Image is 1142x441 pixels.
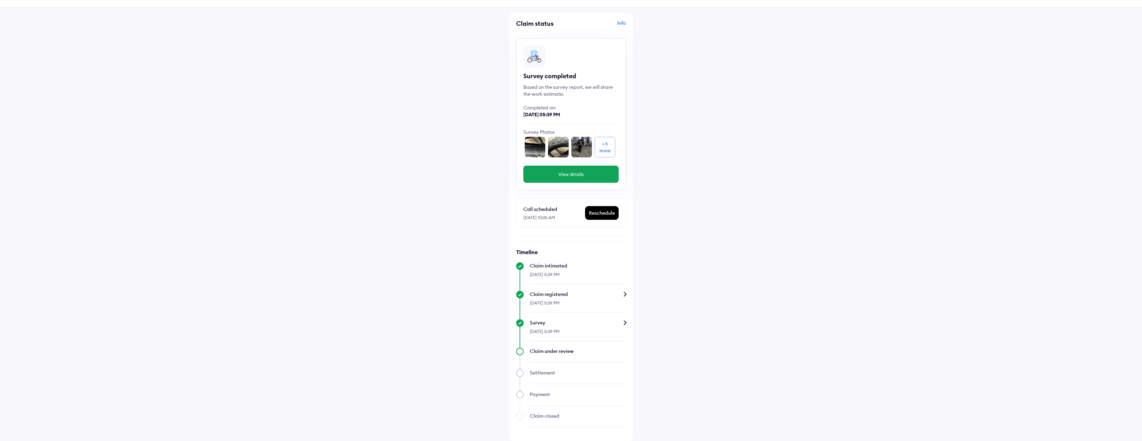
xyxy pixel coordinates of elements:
[516,20,569,27] div: Claim status
[530,291,626,298] div: Claim registered
[530,319,626,326] div: Survey
[530,348,626,355] div: Claim under review
[530,369,626,376] div: Settlement
[523,84,619,97] div: Based on the survey report, we will share the work estimate.
[523,213,585,220] div: [DATE] 10:00 AM
[523,104,619,111] div: Completed on:
[530,262,626,269] div: Claim intimated
[599,147,611,154] div: more
[523,129,619,135] div: Survey Photos
[585,206,618,219] div: Reschedule
[602,140,608,147] div: + 5
[571,137,592,157] img: FRONT
[530,298,626,312] div: [DATE] 5:39 PM
[530,326,626,341] div: [DATE] 5:39 PM
[523,205,585,213] div: Call scheduled
[530,413,626,419] div: Claim closed
[573,20,626,33] div: Info
[523,111,619,118] div: [DATE] 05:39 PM
[530,391,626,398] div: Payment
[516,249,626,255] h6: Timeline
[523,72,619,80] div: Survey completed
[530,269,626,284] div: [DATE] 5:39 PM
[523,166,619,183] button: View details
